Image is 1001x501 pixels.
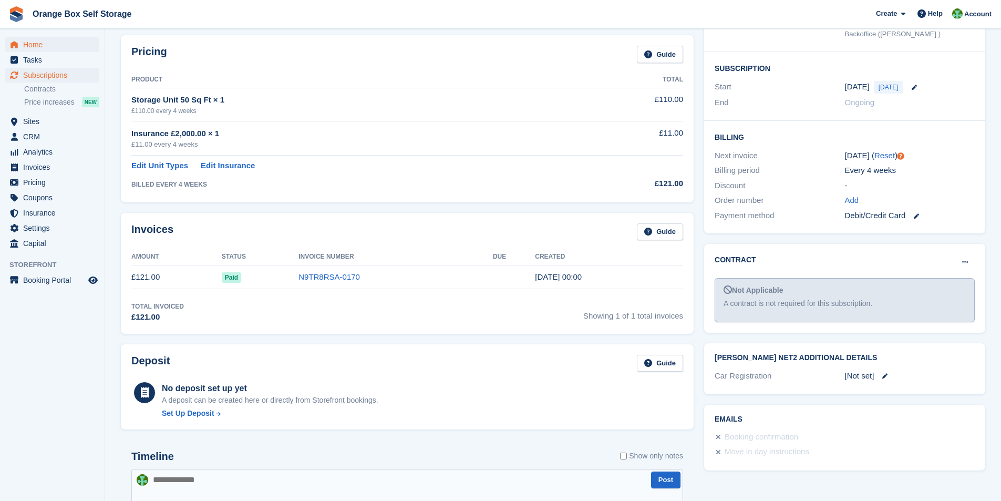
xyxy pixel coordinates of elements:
[715,415,975,424] h2: Emails
[580,121,683,156] td: £11.00
[715,210,844,222] div: Payment method
[580,71,683,88] th: Total
[23,129,86,144] span: CRM
[5,175,99,190] a: menu
[5,145,99,159] a: menu
[715,81,844,94] div: Start
[535,272,582,281] time: 2025-08-19 23:00:46 UTC
[24,96,99,108] a: Price increases NEW
[715,354,975,362] h2: [PERSON_NAME] Net2 Additional Details
[131,128,580,140] div: Insurance £2,000.00 × 1
[23,114,86,129] span: Sites
[23,206,86,220] span: Insurance
[23,221,86,236] span: Settings
[715,150,844,162] div: Next invoice
[725,446,809,458] div: Move in day instructions
[23,175,86,190] span: Pricing
[162,408,378,419] a: Set Up Deposit
[162,395,378,406] p: A deposit can be created here or directly from Storefront bookings.
[28,5,136,23] a: Orange Box Self Storage
[137,474,148,486] img: Binder Bhardwaj
[874,151,895,160] a: Reset
[23,273,86,288] span: Booking Portal
[131,139,580,150] div: £11.00 every 4 weeks
[23,160,86,175] span: Invoices
[5,190,99,205] a: menu
[845,98,875,107] span: Ongoing
[724,285,966,296] div: Not Applicable
[715,370,844,382] div: Car Registration
[845,370,975,382] div: [Not set]
[715,195,844,207] div: Order number
[845,165,975,177] div: Every 4 weeks
[5,68,99,83] a: menu
[715,254,756,265] h2: Contract
[131,311,184,323] div: £121.00
[637,223,683,241] a: Guide
[23,145,86,159] span: Analytics
[131,180,580,189] div: BILLED EVERY 4 WEEKS
[928,8,943,19] span: Help
[580,88,683,121] td: £110.00
[952,8,963,19] img: Binder Bhardwaj
[131,223,173,241] h2: Invoices
[23,190,86,205] span: Coupons
[724,298,966,309] div: A contract is not required for this subscription.
[637,355,683,372] a: Guide
[715,131,975,142] h2: Billing
[162,408,214,419] div: Set Up Deposit
[131,302,184,311] div: Total Invoiced
[845,29,975,39] div: Backoffice ([PERSON_NAME] )
[5,53,99,67] a: menu
[131,106,580,116] div: £110.00 every 4 weeks
[5,129,99,144] a: menu
[23,68,86,83] span: Subscriptions
[131,71,580,88] th: Product
[845,195,859,207] a: Add
[5,273,99,288] a: menu
[620,451,683,462] label: Show only notes
[5,37,99,52] a: menu
[131,451,174,463] h2: Timeline
[222,272,241,283] span: Paid
[535,249,683,265] th: Created
[5,114,99,129] a: menu
[845,210,975,222] div: Debit/Credit Card
[964,9,992,19] span: Account
[715,165,844,177] div: Billing period
[201,160,255,172] a: Edit Insurance
[131,355,170,372] h2: Deposit
[131,46,167,63] h2: Pricing
[23,53,86,67] span: Tasks
[493,249,535,265] th: Due
[82,97,99,107] div: NEW
[131,94,580,106] div: Storage Unit 50 Sq Ft × 1
[298,249,493,265] th: Invoice Number
[298,272,360,281] a: N9TR8RSA-0170
[131,160,188,172] a: Edit Unit Types
[845,180,975,192] div: -
[131,265,222,289] td: £121.00
[896,151,905,161] div: Tooltip anchor
[845,81,870,93] time: 2025-08-19 23:00:00 UTC
[23,37,86,52] span: Home
[162,382,378,395] div: No deposit set up yet
[222,249,298,265] th: Status
[715,97,844,109] div: End
[583,302,683,323] span: Showing 1 of 1 total invoices
[8,6,24,22] img: stora-icon-8386f47178a22dfd0bd8f6a31ec36ba5ce8667c1dd55bd0f319d3a0aa187defe.svg
[620,451,627,462] input: Show only notes
[876,8,897,19] span: Create
[87,274,99,287] a: Preview store
[131,249,222,265] th: Amount
[725,431,798,444] div: Booking confirmation
[5,160,99,175] a: menu
[651,472,680,489] button: Post
[715,63,975,73] h2: Subscription
[874,81,903,94] span: [DATE]
[5,206,99,220] a: menu
[637,46,683,63] a: Guide
[5,221,99,236] a: menu
[5,236,99,251] a: menu
[24,84,99,94] a: Contracts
